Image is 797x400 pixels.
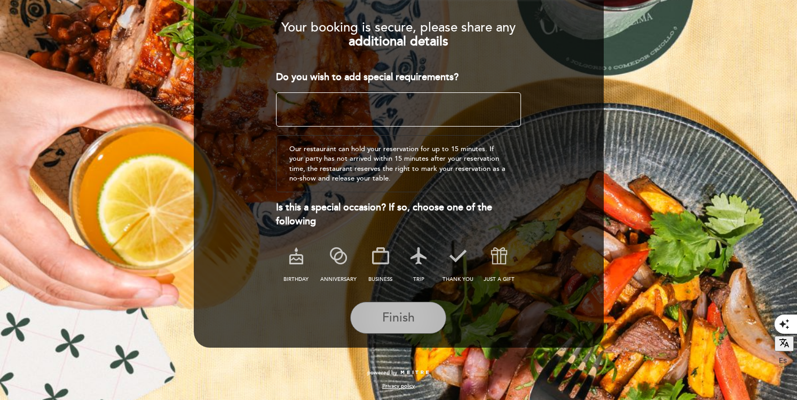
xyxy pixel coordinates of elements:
a: Privacy policy [382,382,415,390]
b: additional details [349,34,448,49]
span: Finish [382,310,415,325]
button: Finish [350,302,446,334]
div: Do you wish to add special requirements? [276,70,521,84]
span: just a gift [484,276,515,283]
span: trip [413,276,424,283]
span: anniversary [320,276,357,283]
img: MEITRE [400,370,430,375]
a: powered by [367,369,430,377]
span: thank you [443,276,474,283]
span: powered by [367,369,397,377]
span: business [368,276,392,283]
div: Our restaurant can hold your reservation for up to 15 minutes. If your party has not arrived with... [276,135,521,192]
span: birthday [283,276,309,283]
span: Your booking is secure, please share any [281,20,516,35]
div: Is this a special occasion? If so, choose one of the following [276,201,521,228]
